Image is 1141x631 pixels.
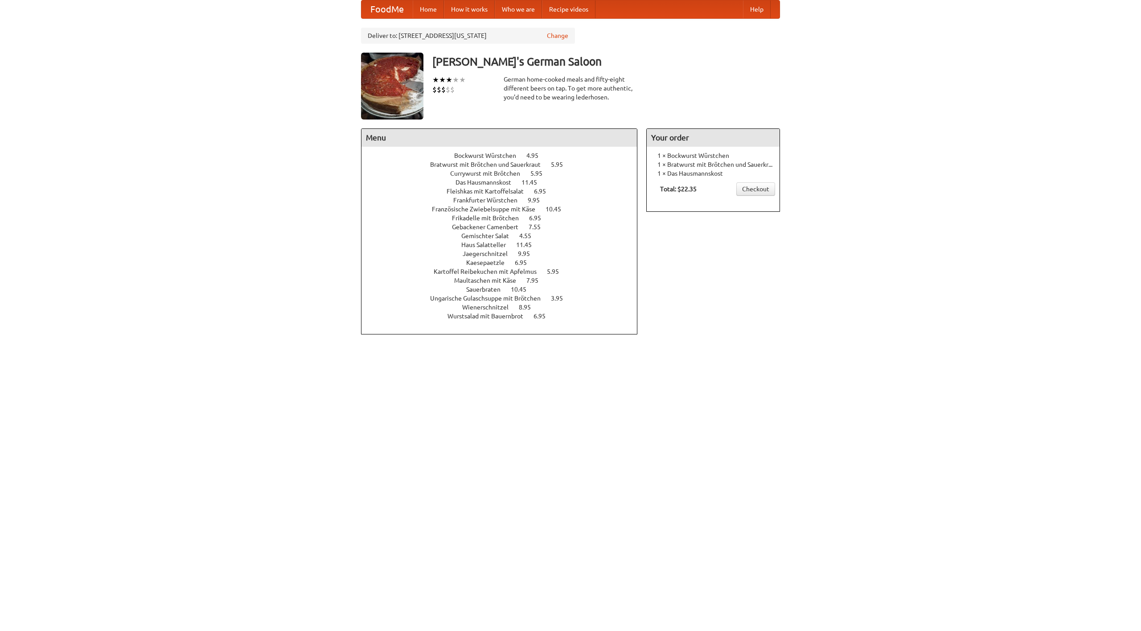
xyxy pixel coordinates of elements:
span: Kartoffel Reibekuchen mit Apfelmus [434,268,546,275]
a: Change [547,31,568,40]
span: 11.45 [521,179,546,186]
span: Maultaschen mit Käse [454,277,525,284]
a: Currywurst mit Brötchen 5.95 [450,170,559,177]
div: German home-cooked meals and fifty-eight different beers on tap. To get more authentic, you'd nee... [504,75,637,102]
li: $ [441,85,446,95]
span: Wurstsalad mit Bauernbrot [447,313,532,320]
span: 4.95 [526,152,547,159]
span: 6.95 [534,188,555,195]
span: Frikadelle mit Brötchen [452,214,528,222]
a: Checkout [736,182,775,196]
li: $ [446,85,450,95]
span: 5.95 [530,170,551,177]
li: $ [437,85,441,95]
span: Gebackener Camenbert [452,223,527,231]
a: Home [413,0,444,18]
a: Kartoffel Reibekuchen mit Apfelmus 5.95 [434,268,575,275]
a: FoodMe [361,0,413,18]
span: Bockwurst Würstchen [454,152,525,159]
h4: Your order [647,129,780,147]
span: 8.95 [519,304,540,311]
span: 9.95 [528,197,549,204]
a: Bratwurst mit Brötchen und Sauerkraut 5.95 [430,161,579,168]
span: 7.95 [526,277,547,284]
a: Fleishkas mit Kartoffelsalat 6.95 [447,188,562,195]
span: 7.55 [529,223,550,231]
div: Deliver to: [STREET_ADDRESS][US_STATE] [361,28,575,44]
h3: [PERSON_NAME]'s German Saloon [432,53,780,70]
span: Das Hausmannskost [456,179,520,186]
a: Das Hausmannskost 11.45 [456,179,554,186]
a: Maultaschen mit Käse 7.95 [454,277,555,284]
li: ★ [446,75,452,85]
li: ★ [452,75,459,85]
span: 3.95 [551,295,572,302]
span: Fleishkas mit Kartoffelsalat [447,188,533,195]
span: 10.45 [546,206,570,213]
a: Kaesepaetzle 6.95 [466,259,543,266]
a: Französische Zwiebelsuppe mit Käse 10.45 [432,206,578,213]
span: 6.95 [515,259,536,266]
b: Total: $22.35 [660,186,697,193]
li: 1 × Bratwurst mit Brötchen und Sauerkraut [651,160,775,169]
li: ★ [459,75,466,85]
span: Jaegerschnitzel [463,250,517,257]
a: Frankfurter Würstchen 9.95 [453,197,556,204]
a: Who we are [495,0,542,18]
a: Jaegerschnitzel 9.95 [463,250,546,257]
a: Frikadelle mit Brötchen 6.95 [452,214,558,222]
a: Bockwurst Würstchen 4.95 [454,152,555,159]
a: Wurstsalad mit Bauernbrot 6.95 [447,313,562,320]
span: 9.95 [518,250,539,257]
a: Gemischter Salat 4.55 [461,232,548,239]
li: 1 × Das Hausmannskost [651,169,775,178]
span: Sauerbraten [466,286,509,293]
img: angular.jpg [361,53,423,120]
a: Wienerschnitzel 8.95 [462,304,547,311]
span: 6.95 [534,313,554,320]
span: 5.95 [547,268,568,275]
span: Haus Salatteller [461,241,515,248]
span: Gemischter Salat [461,232,518,239]
span: 11.45 [516,241,541,248]
span: Kaesepaetzle [466,259,513,266]
a: How it works [444,0,495,18]
h4: Menu [361,129,637,147]
span: 5.95 [551,161,572,168]
span: Französische Zwiebelsuppe mit Käse [432,206,544,213]
a: Haus Salatteller 11.45 [461,241,548,248]
span: Bratwurst mit Brötchen und Sauerkraut [430,161,550,168]
li: $ [432,85,437,95]
span: 10.45 [511,286,535,293]
span: Frankfurter Würstchen [453,197,526,204]
li: ★ [439,75,446,85]
li: $ [450,85,455,95]
a: Help [743,0,771,18]
span: Currywurst mit Brötchen [450,170,529,177]
span: 4.55 [519,232,540,239]
li: 1 × Bockwurst Würstchen [651,151,775,160]
li: ★ [432,75,439,85]
a: Recipe videos [542,0,595,18]
span: Ungarische Gulaschsuppe mit Brötchen [430,295,550,302]
a: Sauerbraten 10.45 [466,286,543,293]
a: Gebackener Camenbert 7.55 [452,223,557,231]
span: Wienerschnitzel [462,304,517,311]
a: Ungarische Gulaschsuppe mit Brötchen 3.95 [430,295,579,302]
span: 6.95 [529,214,550,222]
